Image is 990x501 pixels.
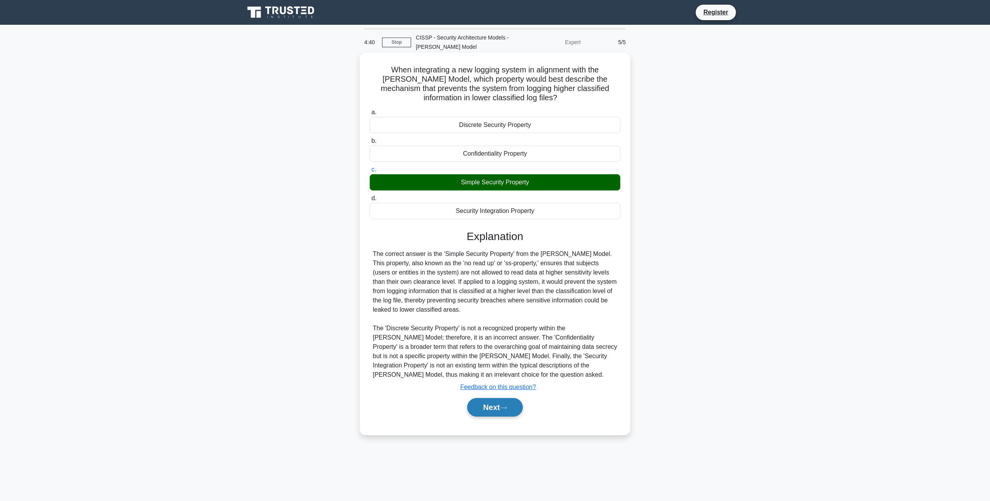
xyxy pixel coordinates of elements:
div: 4:40 [360,34,382,50]
a: Feedback on this question? [460,384,536,390]
div: Confidentiality Property [370,146,620,162]
span: c. [371,166,376,173]
span: a. [371,109,376,115]
span: d. [371,195,376,201]
h5: When integrating a new logging system in alignment with the [PERSON_NAME] Model, which property w... [369,65,621,103]
a: Register [699,7,733,17]
div: CISSP - Security Architecture Models - [PERSON_NAME] Model [411,30,517,55]
a: Stop [382,38,411,47]
div: Simple Security Property [370,174,620,190]
button: Next [467,398,522,417]
div: Security Integration Property [370,203,620,219]
div: Discrete Security Property [370,117,620,133]
span: b. [371,137,376,144]
h3: Explanation [374,230,616,243]
div: The correct answer is the 'Simple Security Property' from the [PERSON_NAME] Model. This property,... [373,249,617,379]
div: 5/5 [585,34,630,50]
div: Expert [517,34,585,50]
